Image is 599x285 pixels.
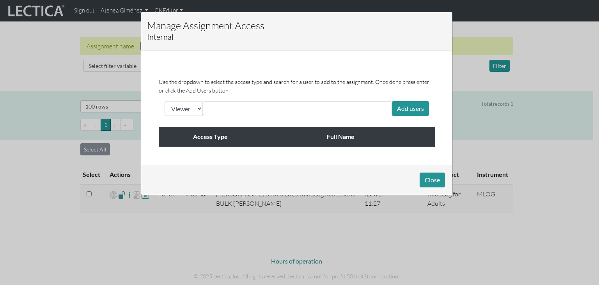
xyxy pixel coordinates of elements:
button: Close [420,173,445,187]
h5: Internal [147,33,264,41]
th: Access Type [188,127,322,146]
th: Full Name [322,127,434,146]
h4: Manage Assignment Access [147,18,264,33]
div: Add users [392,101,429,116]
p: Use the dropdown to select the access type and search for a user to add to the assignment. Once d... [159,78,435,94]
